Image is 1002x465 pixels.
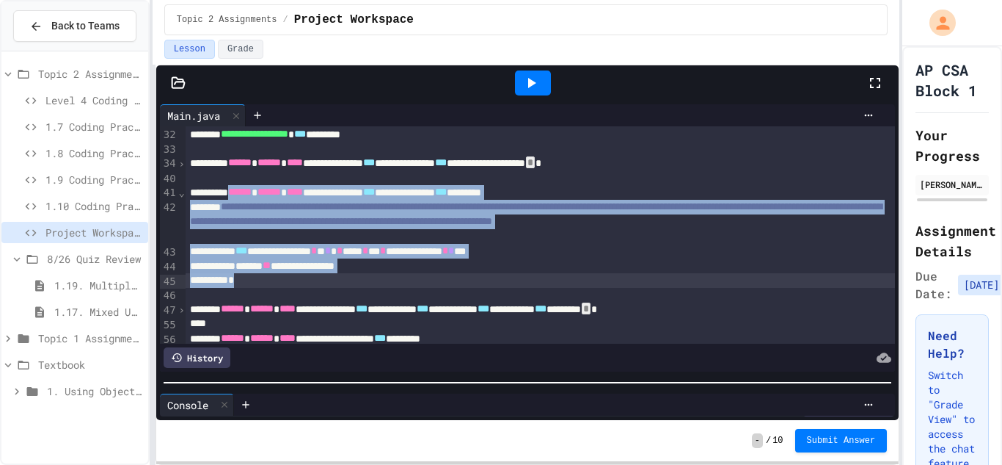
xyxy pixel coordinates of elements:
span: 10 [772,435,783,447]
div: 43 [160,245,178,260]
span: Due Date: [915,267,952,303]
span: / [283,14,288,26]
span: Unfold line [178,304,186,316]
span: 1.8 Coding Practice [45,145,142,161]
div: 40 [160,172,178,187]
h3: Need Help? [928,327,976,362]
span: - [752,433,763,448]
div: Console [160,397,216,413]
button: Submit Answer [795,429,888,453]
span: Level 4 Coding Challenge [45,93,142,108]
span: Textbook [38,357,142,372]
span: 1.7 Coding Practice [45,119,142,134]
span: 1.19. Multiple Choice Exercises for Unit 1a (1.1-1.6) [54,278,142,293]
span: Project Workspace [45,225,142,240]
span: Submit Answer [807,435,876,447]
div: Main.java [160,108,227,123]
button: Grade [218,40,263,59]
span: folded code [526,156,535,168]
button: Back to Teams [13,10,136,42]
div: 42 [160,201,178,245]
div: Console [160,394,234,416]
span: 1. Using Objects and Methods [47,383,142,399]
div: History [164,347,230,368]
h1: AP CSA Block 1 [915,60,989,101]
h2: Assignment Details [915,220,989,262]
div: 45 [160,275,178,289]
span: Project Workspace [294,11,414,29]
span: Back to Teams [51,18,120,34]
span: 8/26 Quiz Review [47,251,142,267]
div: Show display [802,416,895,436]
div: 47 [160,303,178,318]
h2: Your Progress [915,125,989,166]
span: 1.17. Mixed Up Code Practice 1.1-1.6 [54,304,142,320]
span: Topic 1 Assignments [38,331,142,346]
div: [PERSON_NAME] [920,178,984,191]
div: 44 [160,260,178,275]
span: 1.10 Coding Practice [45,198,142,214]
span: / [766,435,771,447]
div: My Account [914,6,959,40]
div: 55 [160,318,178,333]
div: 34 [160,156,178,171]
span: Topic 2 Assignments [38,66,142,82]
div: 33 [160,143,178,157]
span: Fold line [178,187,186,198]
button: Lesson [164,40,215,59]
div: 41 [160,186,178,201]
span: Unfold line [178,158,186,170]
div: Main.java [160,104,246,126]
span: folded code [582,303,590,314]
span: Topic 2 Assignments [177,14,277,26]
div: 32 [160,128,178,143]
div: 46 [160,289,178,303]
span: 1.9 Coding Practice [45,172,142,187]
div: 56 [160,333,178,347]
